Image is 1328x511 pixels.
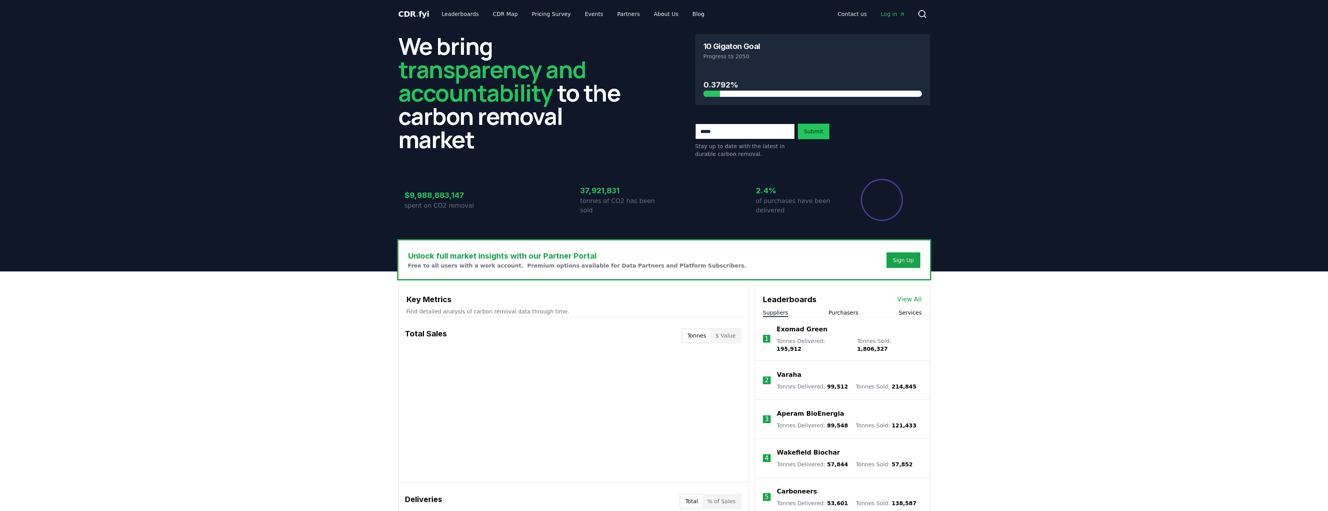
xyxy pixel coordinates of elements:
[580,196,664,215] p: tonnes of CO2 has been sold
[765,492,769,502] p: 5
[777,487,817,496] a: Carboneers
[777,448,840,457] a: Wakefield Biochar
[398,53,586,108] span: transparency and accountability
[405,201,489,210] p: spent on CO2 removal
[893,256,914,264] a: Sign Up
[435,7,485,21] a: Leaderboards
[856,460,913,468] p: Tonnes Sold :
[763,294,817,305] h3: Leaderboards
[487,7,524,21] a: CDR Map
[398,9,429,19] span: CDR fyi
[831,7,911,21] nav: Main
[647,7,684,21] a: About Us
[763,309,788,317] button: Suppliers
[703,495,740,507] button: % of Sales
[711,329,740,342] button: $ Value
[408,262,747,269] p: Free to all users with a work account. Premium options available for Data Partners and Platform S...
[764,334,768,343] p: 1
[829,309,859,317] button: Purchasers
[407,308,740,315] p: Find detailed analysis of carbon removal data through time.
[777,460,848,468] p: Tonnes Delivered :
[777,325,827,334] a: Exomad Green
[580,185,664,196] h3: 37,921,831
[398,9,429,19] a: CDR.fyi
[686,7,711,21] a: Blog
[405,328,447,343] h3: Total Sales
[857,346,888,352] span: 1,806,327
[405,493,442,509] h3: Deliveries
[777,346,801,352] span: 195,912
[892,422,916,429] span: 121,433
[798,124,830,139] button: Submit
[881,10,905,18] span: Log in
[777,422,848,429] p: Tonnes Delivered :
[831,7,873,21] a: Contact us
[777,337,849,353] p: Tonnes Delivered :
[857,337,921,353] p: Tonnes Sold :
[703,79,922,91] h3: 0.3792%
[398,34,633,151] h2: We bring to the carbon removal market
[765,415,769,424] p: 3
[407,294,740,305] h3: Key Metrics
[756,196,840,215] p: of purchases have been delivered
[765,453,769,463] p: 4
[681,495,703,507] button: Total
[765,376,769,385] p: 2
[756,185,840,196] h3: 2.4%
[856,499,916,507] p: Tonnes Sold :
[892,383,916,390] span: 214,845
[777,370,801,380] a: Varaha
[579,7,609,21] a: Events
[416,9,419,19] span: .
[777,383,848,390] p: Tonnes Delivered :
[827,422,848,429] span: 89,548
[703,52,922,60] p: Progress to 2050
[777,409,844,418] a: Aperam BioEnergia
[856,383,916,390] p: Tonnes Sold :
[695,142,795,158] p: Stay up to date with the latest in durable carbon removal.
[892,461,913,467] span: 57,852
[408,250,747,262] h3: Unlock full market insights with our Partner Portal
[874,7,911,21] a: Log in
[405,189,489,201] h3: $9,988,883,147
[435,7,710,21] nav: Main
[892,500,916,506] span: 138,587
[899,309,921,317] button: Services
[827,500,848,506] span: 53,601
[525,7,577,21] a: Pricing Survey
[777,499,848,507] p: Tonnes Delivered :
[856,422,916,429] p: Tonnes Sold :
[611,7,646,21] a: Partners
[897,295,922,304] a: View All
[827,383,848,390] span: 99,512
[886,252,920,268] button: Sign Up
[703,42,760,50] h3: 10 Gigaton Goal
[827,461,848,467] span: 57,844
[683,329,711,342] button: Tonnes
[860,178,904,222] div: Percentage of sales delivered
